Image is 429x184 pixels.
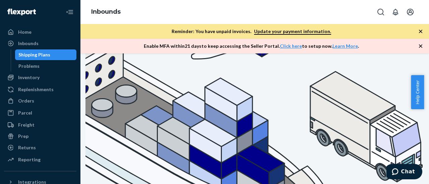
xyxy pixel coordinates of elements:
div: Orders [18,98,34,104]
a: Update your payment information. [254,28,331,35]
button: Open Search Box [374,5,387,19]
a: Inbounds [4,38,76,49]
a: Freight [4,120,76,130]
iframe: Opens a widget where you can chat to one of our agents [386,164,422,181]
div: Parcel [18,110,32,116]
div: Returns [18,144,36,151]
button: Open notifications [389,5,402,19]
a: Inventory [4,72,76,83]
div: Inventory [18,74,40,81]
a: Learn More [332,43,358,49]
a: Reporting [4,154,76,165]
a: Replenishments [4,84,76,95]
a: Prep [4,131,76,142]
button: Open account menu [404,5,417,19]
button: Close Navigation [63,5,76,19]
a: Inbounds [91,8,121,15]
div: Problems [18,63,40,69]
p: Reminder: You have unpaid invoices. [172,28,331,35]
div: Prep [18,133,28,140]
button: Help Center [411,75,424,109]
div: Shipping Plans [18,51,50,58]
a: Returns [4,142,76,153]
p: Enable MFA within 21 days to keep accessing the Seller Portal. to setup now. . [144,43,359,49]
div: Reporting [18,156,41,163]
div: Inbounds [18,40,39,47]
ol: breadcrumbs [86,2,126,22]
div: Freight [18,122,35,128]
a: Home [4,27,76,37]
a: Parcel [4,108,76,118]
div: Replenishments [18,86,54,93]
a: Orders [4,96,76,106]
a: Problems [15,61,77,71]
div: Home [18,29,32,35]
img: Flexport logo [7,9,36,15]
a: Shipping Plans [15,49,77,60]
a: Click here [280,43,302,49]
